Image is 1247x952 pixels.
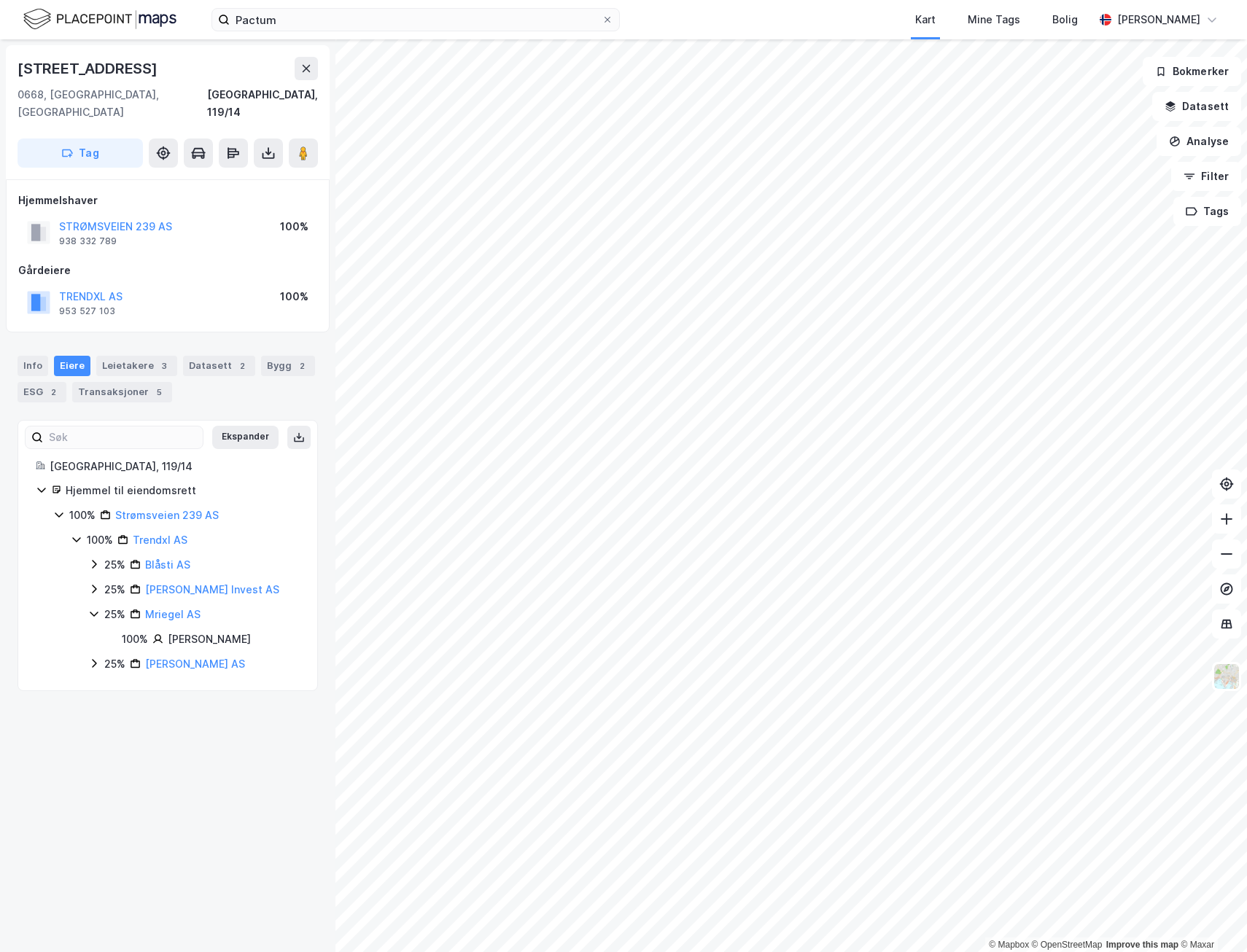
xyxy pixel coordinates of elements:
[43,426,203,448] input: Søk
[18,86,207,121] div: 0668, [GEOGRAPHIC_DATA], [GEOGRAPHIC_DATA]
[104,556,125,574] div: 25%
[50,458,300,475] div: [GEOGRAPHIC_DATA], 119/14
[104,581,125,598] div: 25%
[145,658,245,670] a: [PERSON_NAME] AS
[59,235,117,247] div: 938 332 789
[1157,127,1241,156] button: Analyse
[145,558,190,571] a: Blåsti AS
[66,482,300,499] div: Hjemmel til eiendomsrett
[152,385,166,399] div: 5
[59,305,115,317] div: 953 527 103
[1052,11,1078,28] div: Bolig
[23,7,176,32] img: logo.f888ab2527a4732fd821a326f86c7f29.svg
[1173,197,1241,226] button: Tags
[207,86,318,121] div: [GEOGRAPHIC_DATA], 119/14
[96,356,177,376] div: Leietakere
[104,606,125,623] div: 25%
[261,356,315,376] div: Bygg
[183,356,255,376] div: Datasett
[18,57,160,80] div: [STREET_ADDRESS]
[18,192,317,209] div: Hjemmelshaver
[18,138,143,168] button: Tag
[1213,663,1240,690] img: Z
[1171,162,1241,191] button: Filter
[18,356,48,376] div: Info
[280,218,308,235] div: 100%
[87,531,113,549] div: 100%
[133,534,187,546] a: Trendxl AS
[1174,882,1247,952] iframe: Chat Widget
[54,356,90,376] div: Eiere
[69,507,96,524] div: 100%
[115,509,219,521] a: Strømsveien 239 AS
[157,359,171,373] div: 3
[145,608,201,620] a: Mriegel AS
[915,11,936,28] div: Kart
[122,631,148,648] div: 100%
[145,583,279,596] a: [PERSON_NAME] Invest AS
[18,382,66,402] div: ESG
[295,359,309,373] div: 2
[72,382,172,402] div: Transaksjoner
[235,359,249,373] div: 2
[104,655,125,673] div: 25%
[968,11,1020,28] div: Mine Tags
[230,9,602,31] input: Søk på adresse, matrikkel, gårdeiere, leietakere eller personer
[46,385,61,399] div: 2
[18,262,317,279] div: Gårdeiere
[280,288,308,305] div: 100%
[1106,940,1178,950] a: Improve this map
[1152,92,1241,121] button: Datasett
[1032,940,1103,950] a: OpenStreetMap
[168,631,251,648] div: [PERSON_NAME]
[212,426,279,449] button: Ekspander
[1143,57,1241,86] button: Bokmerker
[1117,11,1200,28] div: [PERSON_NAME]
[989,940,1029,950] a: Mapbox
